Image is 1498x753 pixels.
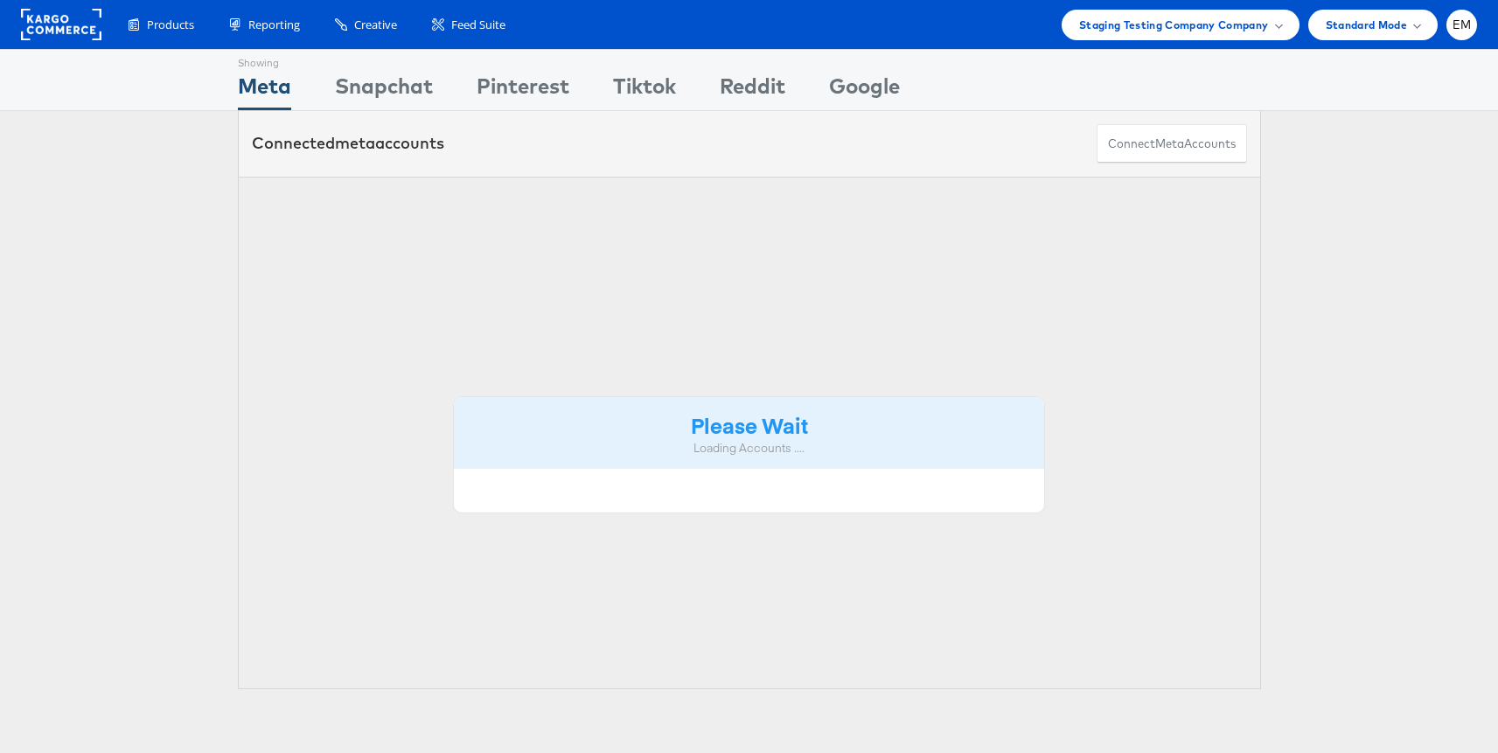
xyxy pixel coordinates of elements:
[613,71,676,110] div: Tiktok
[467,440,1032,457] div: Loading Accounts ....
[829,71,900,110] div: Google
[252,132,444,155] div: Connected accounts
[1155,136,1184,152] span: meta
[335,133,375,153] span: meta
[335,71,433,110] div: Snapchat
[477,71,569,110] div: Pinterest
[451,17,505,33] span: Feed Suite
[248,17,300,33] span: Reporting
[720,71,785,110] div: Reddit
[1453,19,1472,31] span: EM
[238,50,291,71] div: Showing
[147,17,194,33] span: Products
[1097,124,1247,164] button: ConnectmetaAccounts
[354,17,397,33] span: Creative
[238,71,291,110] div: Meta
[691,410,808,439] strong: Please Wait
[1079,16,1269,34] span: Staging Testing Company Company
[1326,16,1407,34] span: Standard Mode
